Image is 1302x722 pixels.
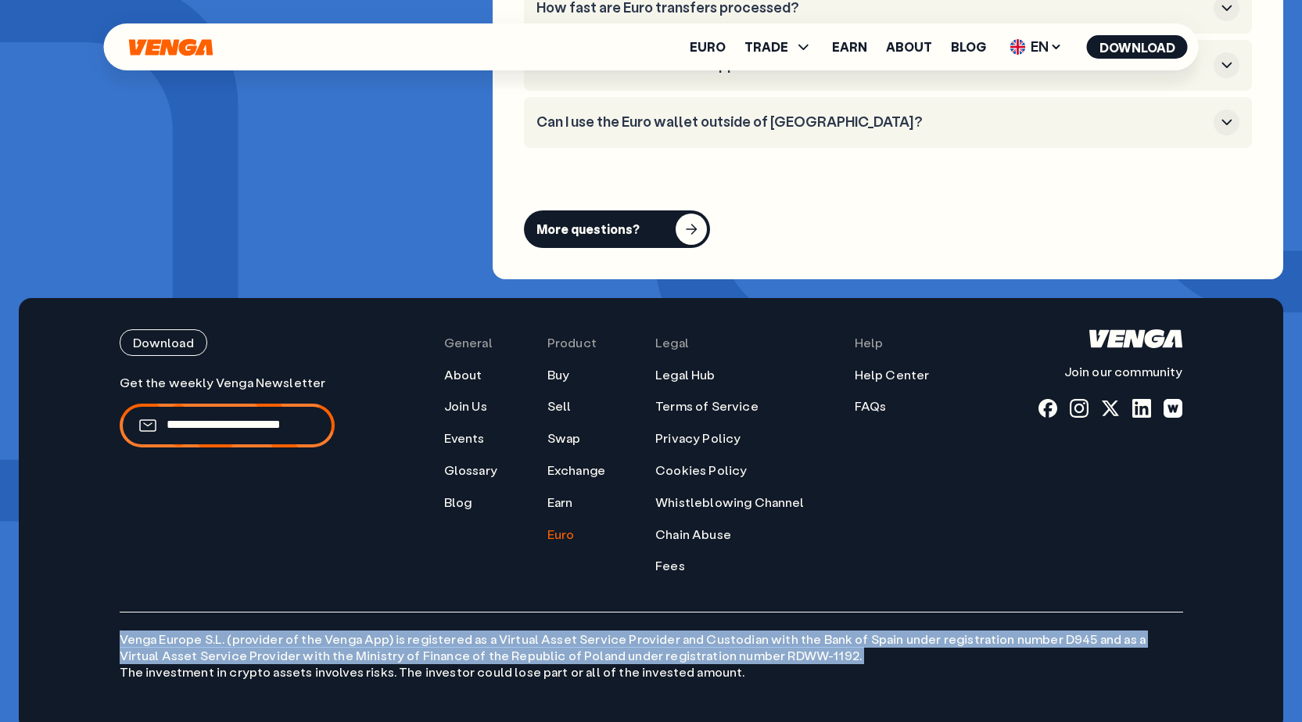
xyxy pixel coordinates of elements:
[1087,35,1188,59] button: Download
[547,430,581,447] a: Swap
[444,335,493,351] span: General
[120,329,207,356] button: Download
[855,335,884,351] span: Help
[655,494,805,511] a: Whistleblowing Channel
[536,113,1207,131] h3: Can I use the Euro wallet outside of [GEOGRAPHIC_DATA]?
[547,494,573,511] a: Earn
[744,38,813,56] span: TRADE
[655,558,685,574] a: Fees
[120,329,335,356] a: Download
[444,494,472,511] a: Blog
[127,38,215,56] svg: Home
[547,335,597,351] span: Product
[547,367,569,383] a: Buy
[1005,34,1068,59] span: EN
[655,430,741,447] a: Privacy Policy
[444,430,485,447] a: Events
[547,526,575,543] a: Euro
[547,462,605,479] a: Exchange
[655,398,759,415] a: Terms of Service
[832,41,867,53] a: Earn
[855,398,887,415] a: FAQs
[1038,364,1182,380] p: Join our community
[444,398,487,415] a: Join Us
[1101,399,1120,418] a: x
[655,462,747,479] a: Cookies Policy
[444,367,482,383] a: About
[120,375,335,391] p: Get the weekly Venga Newsletter
[744,41,788,53] span: TRADE
[547,398,572,415] a: Sell
[690,41,726,53] a: Euro
[1164,399,1182,418] a: warpcast
[855,367,930,383] a: Help Center
[1038,399,1057,418] a: fb
[951,41,986,53] a: Blog
[536,110,1239,135] button: Can I use the Euro wallet outside of [GEOGRAPHIC_DATA]?
[1070,399,1089,418] a: instagram
[655,367,715,383] a: Legal Hub
[655,526,731,543] a: Chain Abuse
[1089,329,1182,348] svg: Home
[524,210,710,248] button: More questions?
[1132,399,1151,418] a: linkedin
[655,335,689,351] span: Legal
[444,462,497,479] a: Glossary
[1010,39,1026,55] img: flag-uk
[886,41,932,53] a: About
[536,221,640,237] div: More questions?
[120,612,1183,680] p: Venga Europe S.L. (provider of the Venga App) is registered as a Virtual Asset Service Provider a...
